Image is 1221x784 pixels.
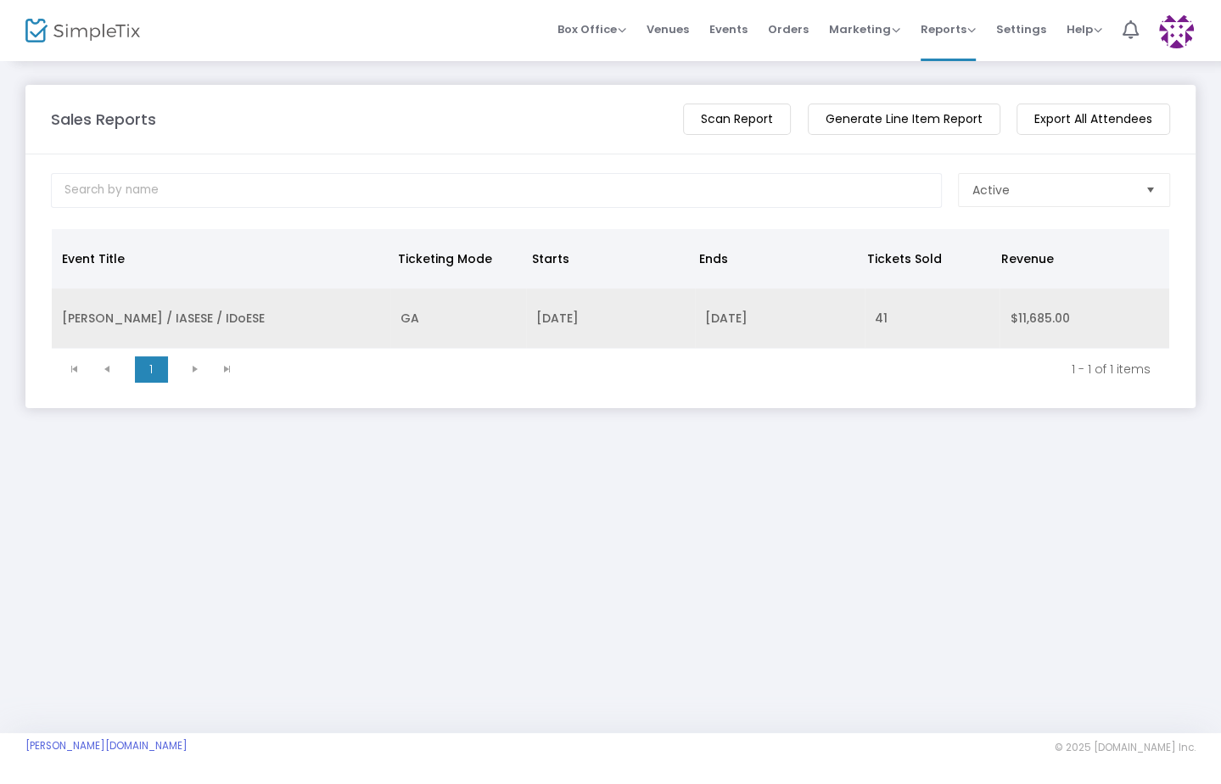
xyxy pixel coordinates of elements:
m-button: Export All Attendees [1017,104,1170,135]
td: 41 [865,288,1000,349]
th: Starts [522,229,690,288]
th: Ends [689,229,857,288]
span: Active [972,182,1010,199]
kendo-pager-info: 1 - 1 of 1 items [255,361,1151,378]
m-panel-title: Sales Reports [51,108,156,131]
input: Search by name [51,173,942,208]
td: [DATE] [695,288,865,349]
span: Reports [921,21,976,37]
td: [PERSON_NAME] / IASESE / IDoESE [52,288,390,349]
th: Event Title [52,229,387,288]
span: Help [1067,21,1102,37]
m-button: Scan Report [683,104,791,135]
div: Data table [52,229,1169,349]
button: Select [1139,174,1162,206]
span: Revenue [1001,250,1054,267]
span: Settings [996,8,1046,51]
m-button: Generate Line Item Report [808,104,1000,135]
td: [DATE] [526,288,696,349]
span: Page 1 [135,356,167,382]
td: GA [390,288,526,349]
th: Ticketing Mode [387,229,521,288]
span: Orders [768,8,809,51]
span: Box Office [557,21,626,37]
th: Tickets Sold [857,229,991,288]
a: [PERSON_NAME][DOMAIN_NAME] [25,739,188,753]
span: Events [709,8,748,51]
span: Venues [647,8,689,51]
span: © 2025 [DOMAIN_NAME] Inc. [1055,741,1196,754]
span: Marketing [829,21,900,37]
td: $11,685.00 [1000,288,1169,349]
